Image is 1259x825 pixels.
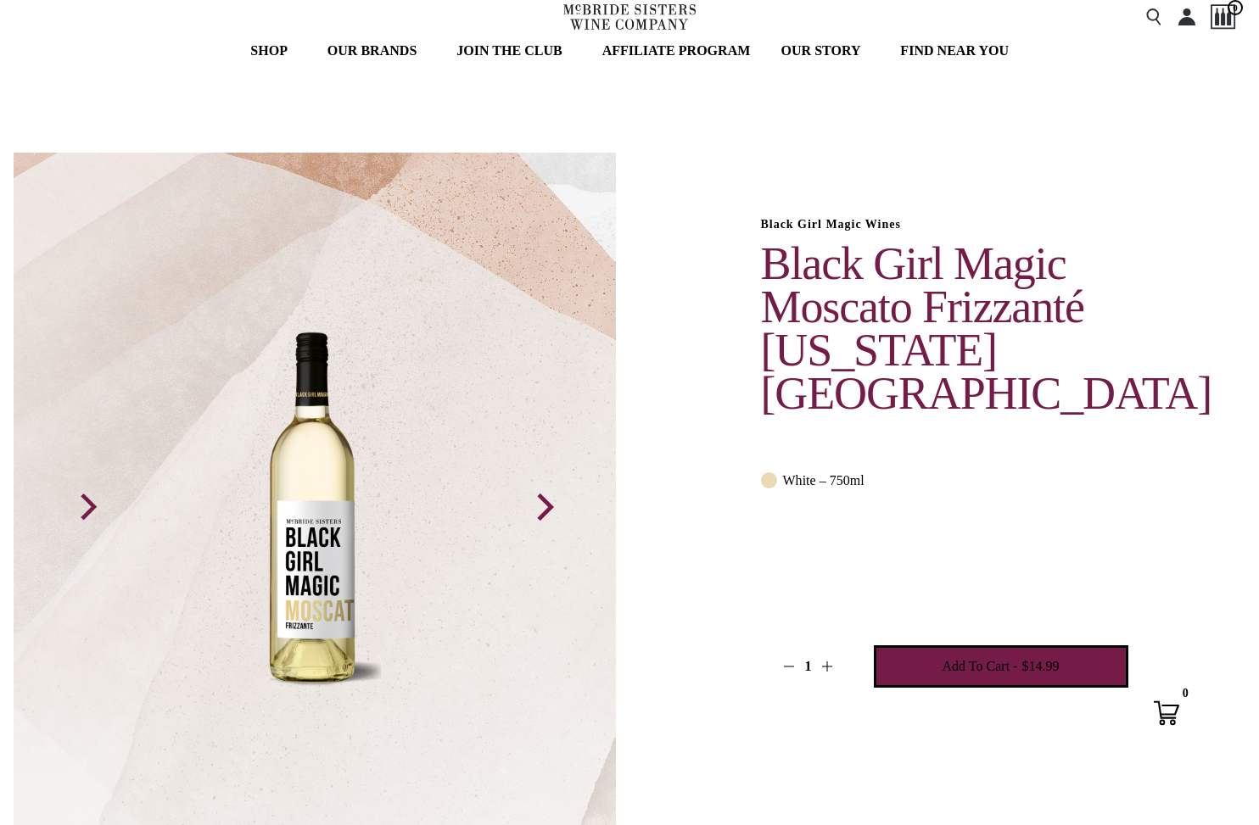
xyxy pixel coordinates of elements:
[239,34,308,68] a: SHOP
[874,645,1128,688] button: Add To Cart - $14.99
[942,656,1017,677] span: Add To Cart -
[761,242,1128,415] h1: Black Girl Magic Moscato Frizzanté [US_STATE] [GEOGRAPHIC_DATA]
[602,41,751,61] span: AFFILIATE PROGRAM
[327,41,417,61] span: OUR BRANDS
[250,41,288,61] span: SHOP
[456,41,562,61] span: JOIN THE CLUB
[769,34,881,68] a: OUR STORY
[316,34,438,68] a: OUR BRANDS
[781,41,860,61] span: OUR STORY
[889,34,1020,68] a: FIND NEAR YOU
[521,485,565,529] button: Next
[900,41,1009,61] span: FIND NEAR YOU
[445,34,582,68] a: JOIN THE CLUB
[1021,656,1059,677] span: $14.99
[1175,683,1196,705] div: 0
[591,34,762,68] a: AFFILIATE PROGRAM
[804,659,811,673] span: 1
[23,8,84,25] button: Mobile Menu Trigger
[761,472,865,488] p: White – 750ml
[761,218,1128,232] h6: Black Girl Magic Wines
[64,485,109,529] button: Previous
